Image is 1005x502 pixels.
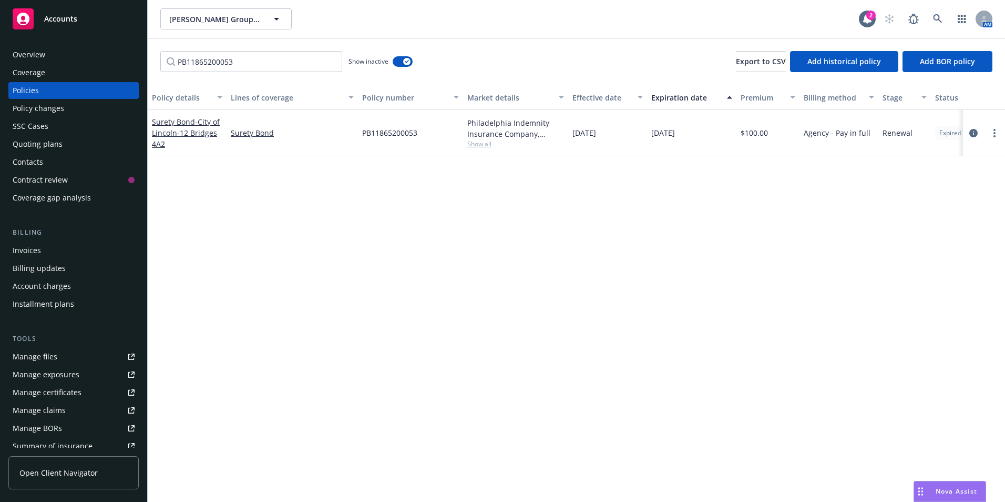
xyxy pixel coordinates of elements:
div: Market details [467,92,552,103]
div: Billing method [804,92,863,103]
a: Quoting plans [8,136,139,153]
div: Coverage gap analysis [13,189,91,206]
button: [PERSON_NAME] Group of [GEOGRAPHIC_DATA][US_STATE], LLC [160,8,292,29]
a: Surety Bond [231,127,354,138]
span: Export to CSV [736,56,786,66]
span: Agency - Pay in full [804,127,870,138]
div: Manage certificates [13,384,81,401]
div: Stage [883,92,915,103]
a: more [988,127,1001,139]
div: Premium [741,92,784,103]
button: Lines of coverage [227,85,358,110]
span: Nova Assist [936,487,977,496]
span: Add BOR policy [920,56,975,66]
a: Accounts [8,4,139,34]
a: Manage exposures [8,366,139,383]
div: Coverage [13,64,45,81]
button: Stage [878,85,931,110]
span: [DATE] [651,127,675,138]
a: circleInformation [967,127,980,139]
a: Start snowing [879,8,900,29]
a: Policies [8,82,139,99]
a: Switch app [951,8,972,29]
button: Premium [736,85,799,110]
a: Manage claims [8,402,139,419]
div: Contacts [13,154,43,170]
a: Manage certificates [8,384,139,401]
div: SSC Cases [13,118,48,135]
a: Policy changes [8,100,139,117]
div: Effective date [572,92,631,103]
span: [PERSON_NAME] Group of [GEOGRAPHIC_DATA][US_STATE], LLC [169,14,260,25]
div: Summary of insurance [13,438,93,455]
div: Manage exposures [13,366,79,383]
button: Nova Assist [914,481,986,502]
div: Billing [8,227,139,238]
a: Contacts [8,154,139,170]
a: SSC Cases [8,118,139,135]
a: Manage files [8,348,139,365]
div: Billing updates [13,260,66,277]
a: Overview [8,46,139,63]
div: Policy number [362,92,447,103]
div: Philadelphia Indemnity Insurance Company, [GEOGRAPHIC_DATA] Insurance Companies [467,117,564,139]
div: Drag to move [914,481,927,501]
span: $100.00 [741,127,768,138]
button: Policy details [148,85,227,110]
div: Status [935,92,999,103]
a: Account charges [8,278,139,295]
div: Quoting plans [13,136,63,153]
a: Contract review [8,172,139,188]
span: [DATE] [572,127,596,138]
div: Manage BORs [13,420,62,437]
div: Policy details [152,92,211,103]
a: Manage BORs [8,420,139,437]
div: Manage claims [13,402,66,419]
button: Add BOR policy [903,51,992,72]
a: Coverage gap analysis [8,189,139,206]
button: Export to CSV [736,51,786,72]
span: PB11865200053 [362,127,417,138]
span: Show all [467,139,564,148]
button: Market details [463,85,568,110]
span: Add historical policy [807,56,881,66]
div: Expiration date [651,92,721,103]
span: Show inactive [348,57,388,66]
div: Manage files [13,348,57,365]
input: Filter by keyword... [160,51,342,72]
button: Expiration date [647,85,736,110]
div: Lines of coverage [231,92,342,103]
a: Report a Bug [903,8,924,29]
a: Search [927,8,948,29]
div: Installment plans [13,296,74,313]
a: Invoices [8,242,139,259]
div: Policy changes [13,100,64,117]
button: Effective date [568,85,647,110]
span: Renewal [883,127,912,138]
a: Installment plans [8,296,139,313]
a: Surety Bond [152,117,220,149]
button: Billing method [799,85,878,110]
span: Expired [939,128,961,138]
button: Policy number [358,85,463,110]
div: Policies [13,82,39,99]
div: Overview [13,46,45,63]
button: Add historical policy [790,51,898,72]
a: Summary of insurance [8,438,139,455]
span: Accounts [44,15,77,23]
div: Contract review [13,172,68,188]
span: - City of Lincoln-12 Bridges 4A2 [152,117,220,149]
a: Billing updates [8,260,139,277]
div: Tools [8,334,139,344]
div: 2 [866,11,876,20]
span: Open Client Navigator [19,467,98,478]
div: Account charges [13,278,71,295]
div: Invoices [13,242,41,259]
a: Coverage [8,64,139,81]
